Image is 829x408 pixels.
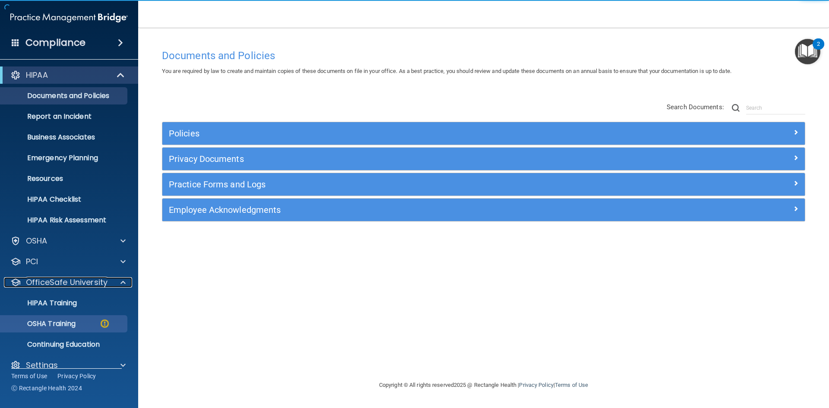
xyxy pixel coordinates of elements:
a: Practice Forms and Logs [169,177,798,191]
h4: Compliance [25,37,85,49]
a: PCI [10,256,126,267]
p: Report an Incident [6,112,123,121]
p: HIPAA Checklist [6,195,123,204]
h4: Documents and Policies [162,50,805,61]
p: Emergency Planning [6,154,123,162]
img: PMB logo [10,9,128,26]
div: 2 [817,44,820,55]
p: Continuing Education [6,340,123,349]
h5: Practice Forms and Logs [169,180,638,189]
p: Resources [6,174,123,183]
a: Terms of Use [11,372,47,380]
a: Privacy Policy [57,372,96,380]
h5: Employee Acknowledgments [169,205,638,215]
h5: Privacy Documents [169,154,638,164]
a: Employee Acknowledgments [169,203,798,217]
a: Privacy Policy [519,382,553,388]
button: Open Resource Center, 2 new notifications [795,39,820,64]
a: Privacy Documents [169,152,798,166]
p: OSHA [26,236,47,246]
a: Terms of Use [555,382,588,388]
div: Copyright © All rights reserved 2025 @ Rectangle Health | | [326,371,641,399]
iframe: Drift Widget Chat Controller [680,347,819,381]
p: HIPAA [26,70,48,80]
span: You are required by law to create and maintain copies of these documents on file in your office. ... [162,68,731,74]
a: OfficeSafe University [10,277,126,288]
span: Search Documents: [667,103,724,111]
p: PCI [26,256,38,267]
p: Documents and Policies [6,92,123,100]
p: HIPAA Risk Assessment [6,216,123,225]
p: HIPAA Training [6,299,77,307]
a: HIPAA [10,70,125,80]
a: OSHA [10,236,126,246]
input: Search [746,101,805,114]
p: OfficeSafe University [26,277,108,288]
p: OSHA Training [6,319,76,328]
img: ic-search.3b580494.png [732,104,740,112]
a: Settings [10,360,126,370]
span: Ⓒ Rectangle Health 2024 [11,384,82,392]
p: Business Associates [6,133,123,142]
img: warning-circle.0cc9ac19.png [99,318,110,329]
a: Policies [169,127,798,140]
h5: Policies [169,129,638,138]
p: Settings [26,360,58,370]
